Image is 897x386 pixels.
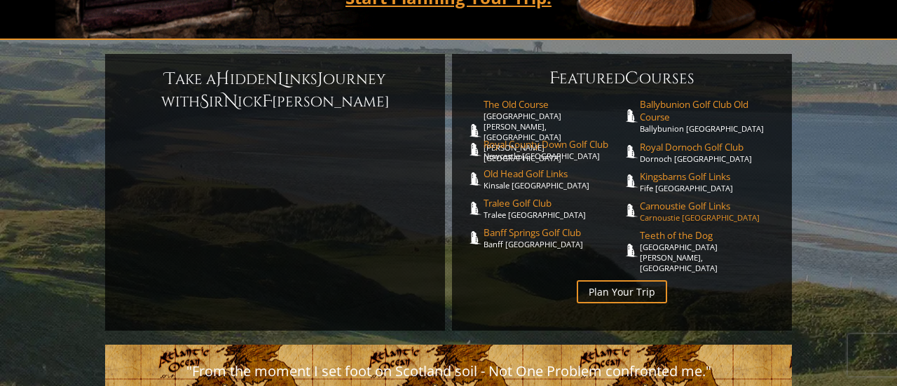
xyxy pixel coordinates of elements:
span: Carnoustie Golf Links [640,200,779,212]
span: F [262,90,272,113]
a: Royal Dornoch Golf ClubDornoch [GEOGRAPHIC_DATA] [640,141,779,164]
a: Kingsbarns Golf LinksFife [GEOGRAPHIC_DATA] [640,170,779,193]
a: Royal County Down Golf ClubNewcastle [GEOGRAPHIC_DATA] [484,138,622,161]
span: Ballybunion Golf Club Old Course [640,98,779,123]
a: The Old Course[GEOGRAPHIC_DATA][PERSON_NAME], [GEOGRAPHIC_DATA][PERSON_NAME] [GEOGRAPHIC_DATA] [484,98,622,163]
a: Tralee Golf ClubTralee [GEOGRAPHIC_DATA] [484,197,622,220]
a: Plan Your Trip [577,280,667,303]
span: Teeth of the Dog [640,229,779,242]
span: T [165,68,175,90]
span: N [224,90,238,113]
span: Tralee Golf Club [484,197,622,209]
p: "From the moment I set foot on Scotland soil - Not One Problem confronted me." [119,359,778,384]
a: Old Head Golf LinksKinsale [GEOGRAPHIC_DATA] [484,167,622,191]
span: F [549,67,559,90]
a: Carnoustie Golf LinksCarnoustie [GEOGRAPHIC_DATA] [640,200,779,223]
span: S [200,90,209,113]
span: Banff Springs Golf Club [484,226,622,239]
span: H [216,68,230,90]
a: Ballybunion Golf Club Old CourseBallybunion [GEOGRAPHIC_DATA] [640,98,779,134]
span: Royal Dornoch Golf Club [640,141,779,153]
a: Banff Springs Golf ClubBanff [GEOGRAPHIC_DATA] [484,226,622,249]
h6: ake a idden inks ourney with ir ick [PERSON_NAME] [119,68,431,113]
h6: eatured ourses [466,67,778,90]
span: The Old Course [484,98,622,111]
span: Royal County Down Golf Club [484,138,622,151]
span: L [278,68,285,90]
span: J [317,68,323,90]
span: C [625,67,639,90]
span: Old Head Golf Links [484,167,622,180]
span: Kingsbarns Golf Links [640,170,779,183]
a: Teeth of the Dog[GEOGRAPHIC_DATA][PERSON_NAME], [GEOGRAPHIC_DATA] [640,229,779,273]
